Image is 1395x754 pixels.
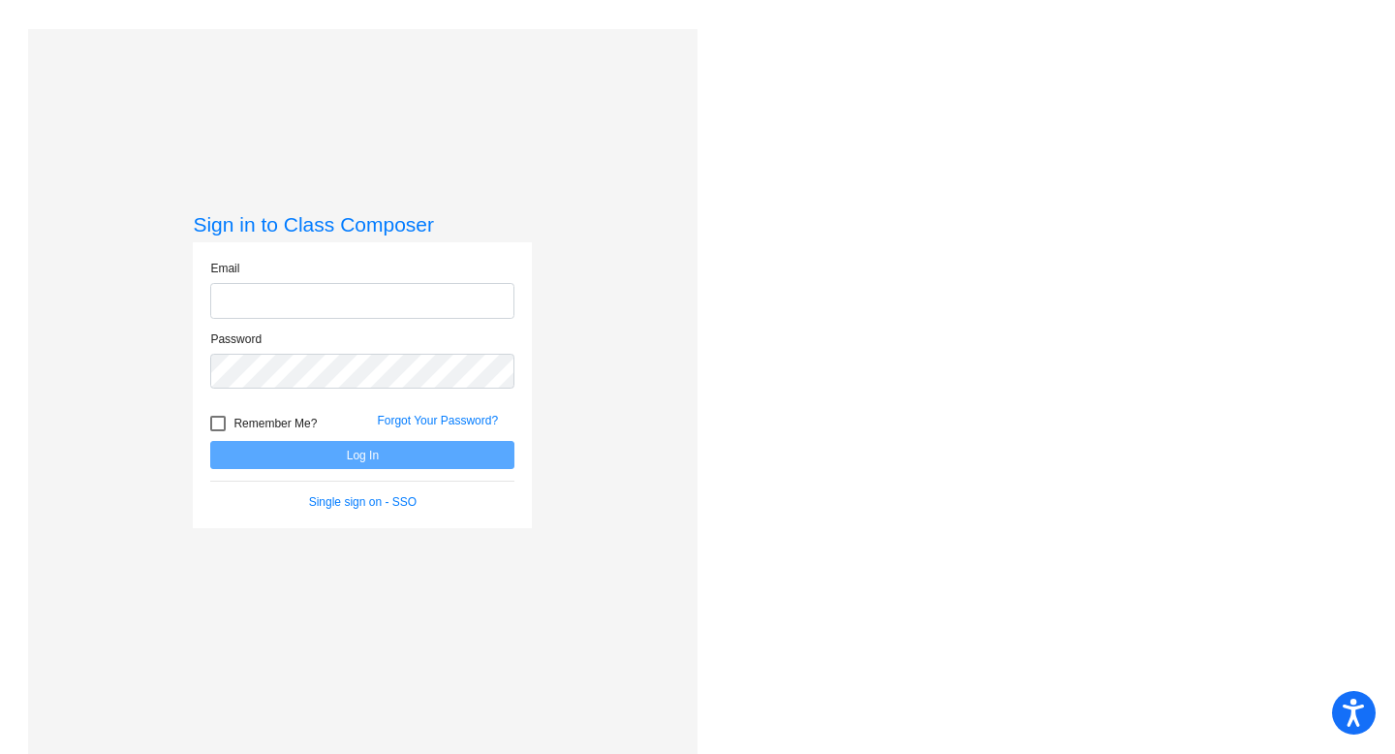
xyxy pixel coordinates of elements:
label: Email [210,260,239,277]
a: Forgot Your Password? [377,414,498,427]
a: Single sign on - SSO [309,495,417,509]
h3: Sign in to Class Composer [193,212,532,236]
label: Password [210,330,262,348]
button: Log In [210,441,514,469]
span: Remember Me? [233,412,317,435]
